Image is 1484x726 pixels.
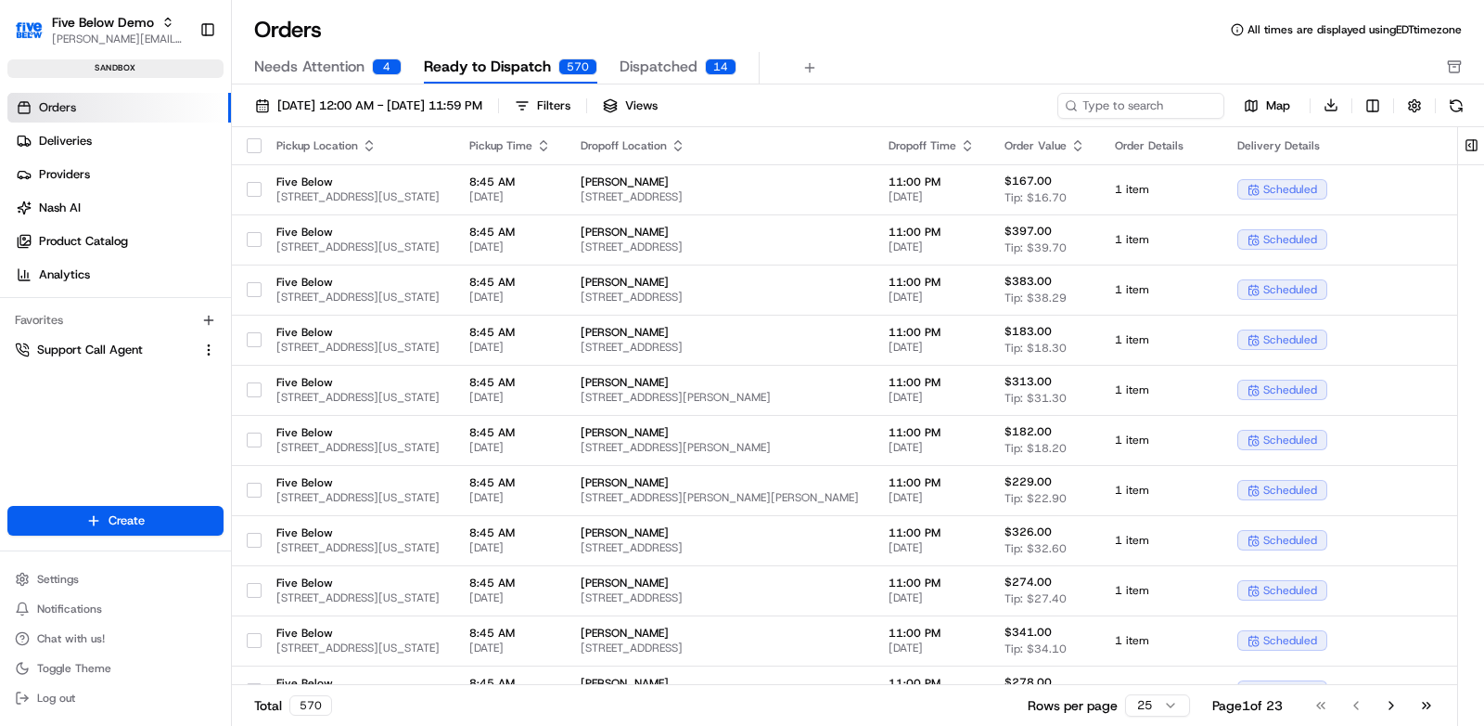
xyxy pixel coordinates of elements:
span: Five Below [276,626,440,641]
span: Toggle Theme [37,661,111,676]
span: Analytics [39,266,90,283]
span: [PERSON_NAME] [581,525,859,540]
span: 1 item [1115,382,1208,397]
span: 11:00 PM [889,375,975,390]
span: [DATE] [469,189,551,204]
span: $341.00 [1004,625,1052,640]
span: [STREET_ADDRESS][PERSON_NAME] [581,440,859,455]
a: Nash AI [7,193,231,223]
span: $326.00 [1004,525,1052,539]
span: Create [109,512,145,529]
span: [DATE] [889,340,975,355]
span: Tip: $16.70 [1004,190,1067,205]
div: 570 [289,695,332,716]
span: 8:45 AM [469,525,551,540]
span: [STREET_ADDRESS][PERSON_NAME][PERSON_NAME] [581,490,859,505]
div: Pickup Time [469,138,551,153]
span: 8:45 AM [469,425,551,440]
span: Deliveries [39,133,92,149]
div: Delivery Details [1237,138,1460,153]
span: [DATE] [889,641,975,655]
span: Tip: $32.60 [1004,541,1067,556]
span: 1 item [1115,232,1208,247]
button: Log out [7,685,224,711]
span: scheduled [1263,332,1317,347]
span: [STREET_ADDRESS][US_STATE] [276,490,440,505]
a: Deliveries [7,126,231,156]
span: Tip: $18.20 [1004,441,1067,456]
span: $278.00 [1004,675,1052,690]
span: 11:00 PM [889,525,975,540]
span: [DATE] [469,290,551,305]
span: [DATE] [889,189,975,204]
span: Notifications [37,602,102,616]
span: [STREET_ADDRESS] [581,540,859,555]
div: Pickup Location [276,138,440,153]
span: 11:00 PM [889,576,975,590]
div: 570 [558,58,597,75]
span: $183.00 [1004,324,1052,339]
span: $383.00 [1004,274,1052,289]
span: All times are displayed using EDT timezone [1247,22,1462,37]
span: [STREET_ADDRESS][US_STATE] [276,240,440,254]
span: Five Below [276,325,440,340]
span: [DATE] [469,641,551,655]
span: [PERSON_NAME][EMAIL_ADDRESS][DOMAIN_NAME] [52,32,185,46]
span: scheduled [1263,533,1317,548]
span: [STREET_ADDRESS] [581,290,859,305]
span: Five Below [276,375,440,390]
span: 1 item [1115,583,1208,598]
span: scheduled [1263,382,1317,397]
span: 11:00 PM [889,425,975,440]
button: Support Call Agent [7,335,224,365]
span: [DATE] [469,340,551,355]
span: Five Below [276,475,440,490]
div: sandbox [7,59,224,78]
span: Tip: $38.29 [1004,291,1067,305]
span: Tip: $18.30 [1004,341,1067,356]
span: 1 item [1115,483,1208,498]
span: [DATE] [889,440,975,455]
span: Product Catalog [39,233,128,250]
span: 11:00 PM [889,475,975,490]
span: [DATE] [889,540,975,555]
span: Orders [39,99,76,116]
span: Five Below [276,676,440,691]
span: [STREET_ADDRESS] [581,340,859,355]
span: Settings [37,572,79,587]
span: scheduled [1263,583,1317,598]
span: 11:00 PM [889,275,975,290]
div: Dropoff Location [581,138,859,153]
span: [STREET_ADDRESS][US_STATE] [276,440,440,455]
span: 8:45 AM [469,626,551,641]
span: [STREET_ADDRESS][US_STATE] [276,641,440,655]
span: 8:45 AM [469,475,551,490]
span: [STREET_ADDRESS][PERSON_NAME] [581,390,859,405]
span: [DATE] [889,290,975,305]
span: [DATE] [889,590,975,605]
button: Chat with us! [7,626,224,652]
span: [DATE] [889,390,975,405]
span: 1 item [1115,683,1208,698]
span: scheduled [1263,683,1317,698]
span: Ready to Dispatch [424,56,551,78]
span: $167.00 [1004,174,1052,188]
span: 1 item [1115,533,1208,548]
div: Order Value [1004,138,1085,153]
span: Tip: $39.70 [1004,240,1067,255]
span: 8:45 AM [469,576,551,590]
span: 11:00 PM [889,626,975,641]
span: $397.00 [1004,224,1052,239]
span: [PERSON_NAME] [581,225,859,240]
div: 4 [372,58,402,75]
span: [PERSON_NAME] [581,676,859,691]
span: Five Below [276,576,440,590]
span: 8:45 AM [469,375,551,390]
div: 14 [705,58,736,75]
span: Five Below [276,275,440,290]
span: $229.00 [1004,474,1052,489]
input: Type to search [1057,93,1224,119]
span: [STREET_ADDRESS] [581,641,859,655]
a: Orders [7,93,231,123]
span: 11:00 PM [889,225,975,240]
